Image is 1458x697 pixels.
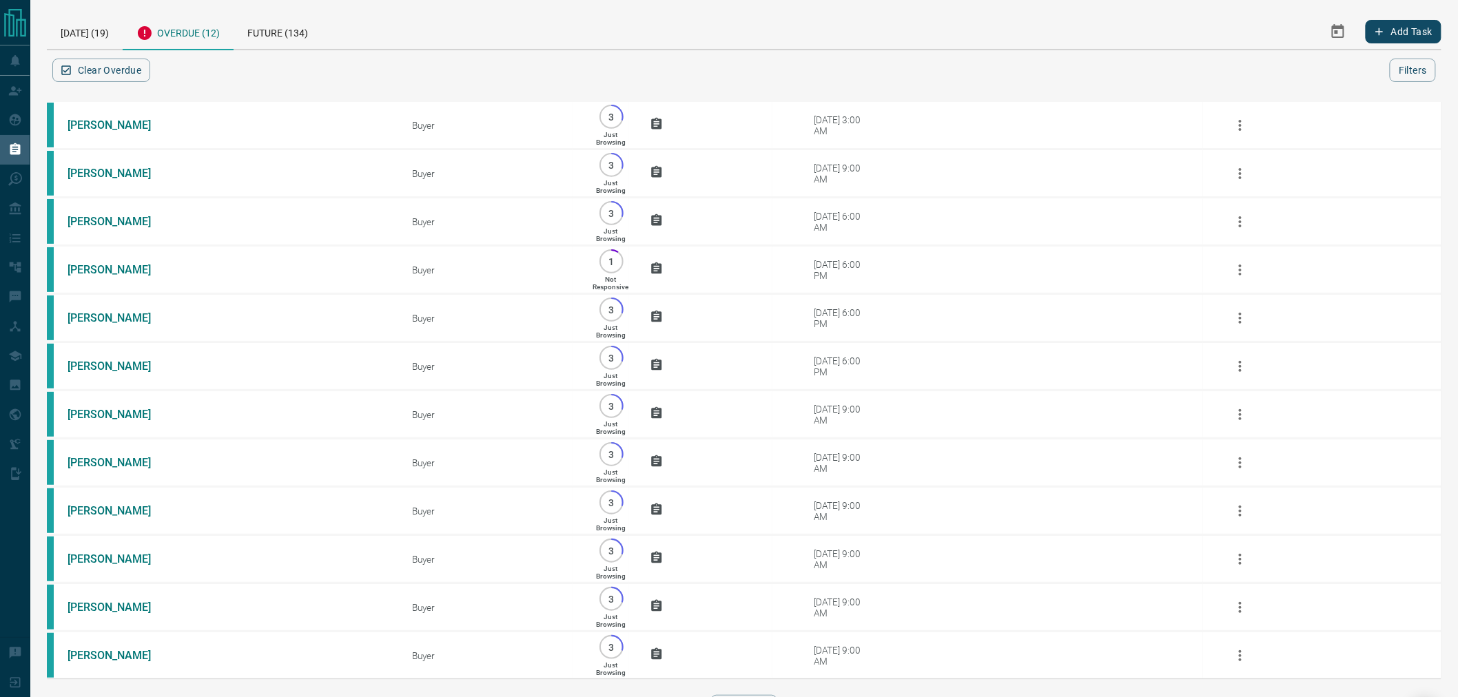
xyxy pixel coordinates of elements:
[47,295,54,340] div: condos.ca
[52,59,150,82] button: Clear Overdue
[412,120,573,131] div: Buyer
[814,596,872,618] div: [DATE] 9:00 AM
[814,645,872,667] div: [DATE] 9:00 AM
[234,14,322,49] div: Future (134)
[47,344,54,388] div: condos.ca
[412,361,573,372] div: Buyer
[1390,59,1436,82] button: Filters
[68,456,171,469] a: [PERSON_NAME]
[814,307,872,329] div: [DATE] 6:00 PM
[47,151,54,196] div: condos.ca
[596,420,626,435] p: Just Browsing
[606,256,617,267] p: 1
[68,504,171,517] a: [PERSON_NAME]
[68,311,171,324] a: [PERSON_NAME]
[814,548,872,570] div: [DATE] 9:00 AM
[1366,20,1441,43] button: Add Task
[606,112,617,122] p: 3
[596,179,626,194] p: Just Browsing
[606,208,617,218] p: 3
[412,554,573,565] div: Buyer
[412,264,573,275] div: Buyer
[1322,15,1355,48] button: Select Date Range
[47,14,123,49] div: [DATE] (19)
[814,404,872,426] div: [DATE] 9:00 AM
[606,497,617,508] p: 3
[606,642,617,652] p: 3
[68,167,171,180] a: [PERSON_NAME]
[412,168,573,179] div: Buyer
[596,517,626,532] p: Just Browsing
[412,313,573,324] div: Buyer
[47,633,54,678] div: condos.ca
[47,488,54,533] div: condos.ca
[814,355,872,377] div: [DATE] 6:00 PM
[68,215,171,228] a: [PERSON_NAME]
[47,247,54,292] div: condos.ca
[606,160,617,170] p: 3
[596,565,626,580] p: Just Browsing
[47,392,54,437] div: condos.ca
[606,594,617,604] p: 3
[47,103,54,147] div: condos.ca
[814,163,872,185] div: [DATE] 9:00 AM
[596,227,626,242] p: Just Browsing
[814,211,872,233] div: [DATE] 6:00 AM
[596,661,626,676] p: Just Browsing
[606,545,617,556] p: 3
[412,650,573,661] div: Buyer
[412,602,573,613] div: Buyer
[814,452,872,474] div: [DATE] 9:00 AM
[47,537,54,581] div: condos.ca
[606,401,617,411] p: 3
[68,263,171,276] a: [PERSON_NAME]
[814,500,872,522] div: [DATE] 9:00 AM
[606,304,617,315] p: 3
[412,506,573,517] div: Buyer
[814,259,872,281] div: [DATE] 6:00 PM
[596,131,626,146] p: Just Browsing
[412,409,573,420] div: Buyer
[47,585,54,630] div: condos.ca
[593,275,629,291] p: Not Responsive
[596,324,626,339] p: Just Browsing
[123,14,234,50] div: Overdue (12)
[596,372,626,387] p: Just Browsing
[814,114,872,136] div: [DATE] 3:00 AM
[68,552,171,565] a: [PERSON_NAME]
[412,457,573,468] div: Buyer
[68,408,171,421] a: [PERSON_NAME]
[47,440,54,485] div: condos.ca
[596,613,626,628] p: Just Browsing
[606,353,617,363] p: 3
[68,649,171,662] a: [PERSON_NAME]
[68,118,171,132] a: [PERSON_NAME]
[47,199,54,244] div: condos.ca
[412,216,573,227] div: Buyer
[596,468,626,483] p: Just Browsing
[68,360,171,373] a: [PERSON_NAME]
[68,601,171,614] a: [PERSON_NAME]
[606,449,617,459] p: 3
